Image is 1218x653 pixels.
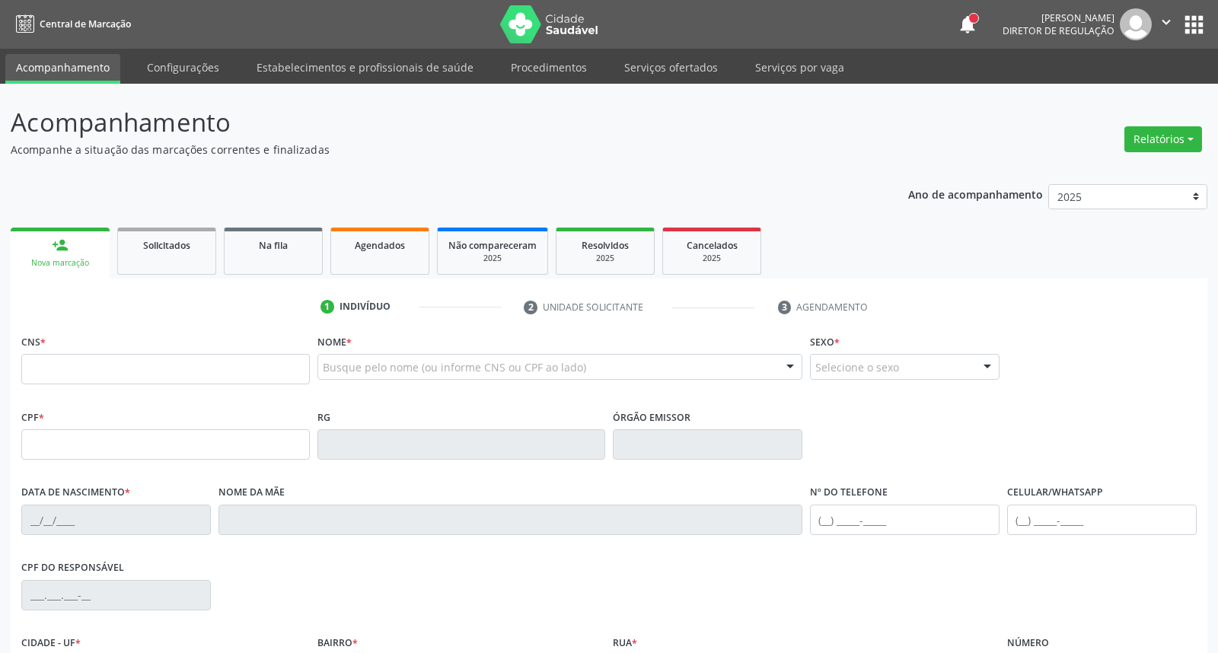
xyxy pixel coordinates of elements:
[218,481,285,505] label: Nome da mãe
[21,505,211,535] input: __/__/____
[1158,14,1175,30] i: 
[810,330,840,354] label: Sexo
[810,505,1000,535] input: (__) _____-_____
[143,239,190,252] span: Solicitados
[340,300,391,314] div: Indivíduo
[11,104,848,142] p: Acompanhamento
[5,54,120,84] a: Acompanhamento
[21,406,44,429] label: CPF
[21,481,130,505] label: Data de nascimento
[259,239,288,252] span: Na fila
[21,580,211,610] input: ___.___.___-__
[448,239,537,252] span: Não compareceram
[614,54,729,81] a: Serviços ofertados
[448,253,537,264] div: 2025
[246,54,484,81] a: Estabelecimentos e profissionais de saúde
[815,359,899,375] span: Selecione o sexo
[1181,11,1207,38] button: apps
[40,18,131,30] span: Central de Marcação
[674,253,750,264] div: 2025
[500,54,598,81] a: Procedimentos
[11,11,131,37] a: Central de Marcação
[320,300,334,314] div: 1
[957,14,978,35] button: notifications
[323,359,586,375] span: Busque pelo nome (ou informe CNS ou CPF ao lado)
[1003,24,1114,37] span: Diretor de regulação
[1007,481,1103,505] label: Celular/WhatsApp
[21,556,124,580] label: CPF do responsável
[1007,505,1197,535] input: (__) _____-_____
[317,406,330,429] label: RG
[908,184,1043,203] p: Ano de acompanhamento
[1124,126,1202,152] button: Relatórios
[11,142,848,158] p: Acompanhe a situação das marcações correntes e finalizadas
[1003,11,1114,24] div: [PERSON_NAME]
[567,253,643,264] div: 2025
[136,54,230,81] a: Configurações
[1120,8,1152,40] img: img
[355,239,405,252] span: Agendados
[582,239,629,252] span: Resolvidos
[687,239,738,252] span: Cancelados
[745,54,855,81] a: Serviços por vaga
[21,330,46,354] label: CNS
[21,257,99,269] div: Nova marcação
[810,481,888,505] label: Nº do Telefone
[52,237,69,253] div: person_add
[613,406,690,429] label: Órgão emissor
[317,330,352,354] label: Nome
[1152,8,1181,40] button: 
